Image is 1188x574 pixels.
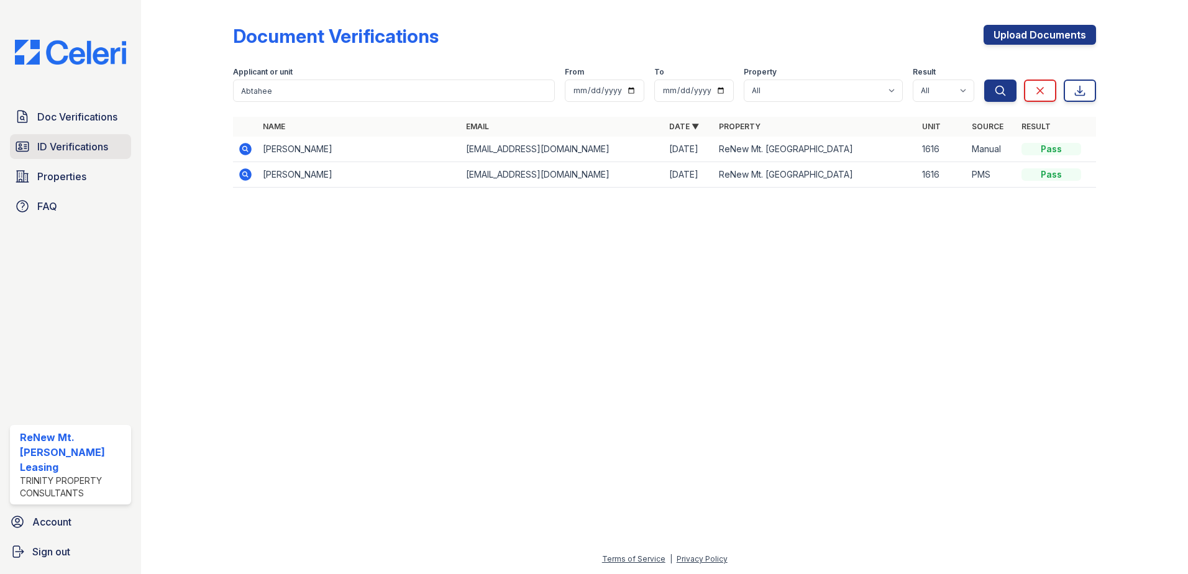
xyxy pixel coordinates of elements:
[258,162,461,188] td: [PERSON_NAME]
[654,67,664,77] label: To
[37,169,86,184] span: Properties
[10,164,131,189] a: Properties
[10,104,131,129] a: Doc Verifications
[602,554,665,563] a: Terms of Service
[1021,168,1081,181] div: Pass
[967,137,1017,162] td: Manual
[20,475,126,499] div: Trinity Property Consultants
[263,122,285,131] a: Name
[1021,143,1081,155] div: Pass
[677,554,728,563] a: Privacy Policy
[917,162,967,188] td: 1616
[37,139,108,154] span: ID Verifications
[565,67,584,77] label: From
[461,137,664,162] td: [EMAIL_ADDRESS][DOMAIN_NAME]
[258,137,461,162] td: [PERSON_NAME]
[461,162,664,188] td: [EMAIL_ADDRESS][DOMAIN_NAME]
[922,122,941,131] a: Unit
[32,544,70,559] span: Sign out
[913,67,936,77] label: Result
[5,539,136,564] a: Sign out
[32,514,71,529] span: Account
[664,162,714,188] td: [DATE]
[466,122,489,131] a: Email
[719,122,761,131] a: Property
[5,40,136,65] img: CE_Logo_Blue-a8612792a0a2168367f1c8372b55b34899dd931a85d93a1a3d3e32e68fde9ad4.png
[5,509,136,534] a: Account
[967,162,1017,188] td: PMS
[233,80,555,102] input: Search by name, email, or unit number
[10,134,131,159] a: ID Verifications
[1021,122,1051,131] a: Result
[37,199,57,214] span: FAQ
[233,25,439,47] div: Document Verifications
[10,194,131,219] a: FAQ
[37,109,117,124] span: Doc Verifications
[20,430,126,475] div: ReNew Mt. [PERSON_NAME] Leasing
[714,137,917,162] td: ReNew Mt. [GEOGRAPHIC_DATA]
[664,137,714,162] td: [DATE]
[669,122,699,131] a: Date ▼
[744,67,777,77] label: Property
[233,67,293,77] label: Applicant or unit
[972,122,1003,131] a: Source
[917,137,967,162] td: 1616
[670,554,672,563] div: |
[714,162,917,188] td: ReNew Mt. [GEOGRAPHIC_DATA]
[984,25,1096,45] a: Upload Documents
